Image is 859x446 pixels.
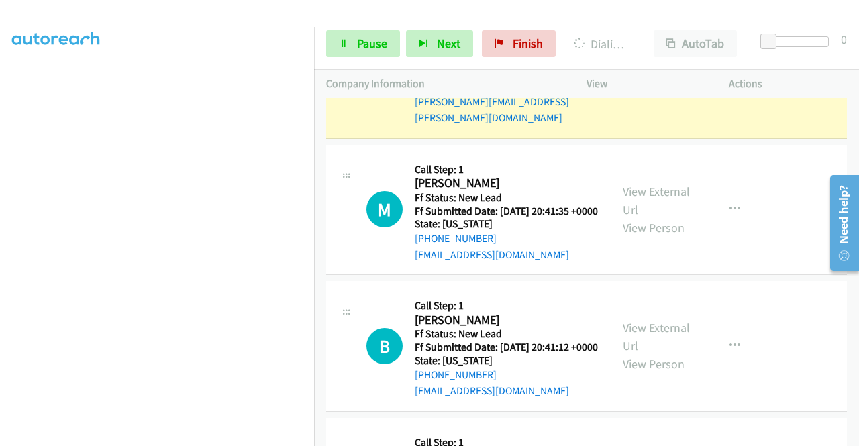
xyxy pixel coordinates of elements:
[729,76,847,92] p: Actions
[326,30,400,57] a: Pause
[415,327,598,341] h5: Ff Status: New Lead
[482,30,556,57] a: Finish
[415,191,598,205] h5: Ff Status: New Lead
[357,36,387,51] span: Pause
[366,191,403,227] div: The call is yet to be attempted
[437,36,460,51] span: Next
[513,36,543,51] span: Finish
[623,356,685,372] a: View Person
[415,205,598,218] h5: Ff Submitted Date: [DATE] 20:41:35 +0000
[366,191,403,227] h1: M
[415,176,598,191] h2: [PERSON_NAME]
[326,76,562,92] p: Company Information
[623,184,690,217] a: View External Url
[574,35,629,53] p: Dialing [PERSON_NAME]
[415,299,598,313] h5: Call Step: 1
[366,328,403,364] div: The call is yet to be attempted
[767,36,829,47] div: Delay between calls (in seconds)
[366,328,403,364] h1: B
[821,170,859,276] iframe: Resource Center
[654,30,737,57] button: AutoTab
[415,341,598,354] h5: Ff Submitted Date: [DATE] 20:41:12 +0000
[415,217,598,231] h5: State: [US_STATE]
[415,384,569,397] a: [EMAIL_ADDRESS][DOMAIN_NAME]
[587,76,705,92] p: View
[415,163,598,176] h5: Call Step: 1
[623,320,690,353] a: View External Url
[415,368,497,381] a: [PHONE_NUMBER]
[415,248,569,261] a: [EMAIL_ADDRESS][DOMAIN_NAME]
[415,232,497,245] a: [PHONE_NUMBER]
[623,220,685,235] a: View Person
[415,354,598,368] h5: State: [US_STATE]
[406,30,473,57] button: Next
[841,30,847,48] div: 0
[415,313,598,328] h2: [PERSON_NAME]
